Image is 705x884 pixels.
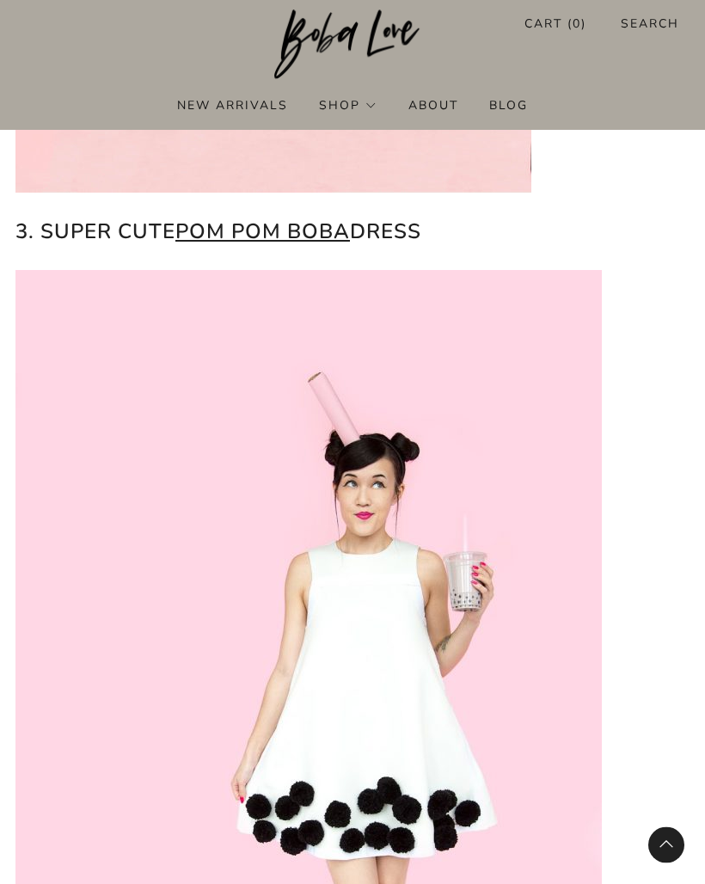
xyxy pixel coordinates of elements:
a: pom pom boba [175,218,350,246]
img: Boba Love [274,9,432,80]
a: Search [621,9,679,38]
a: Boba Love [274,9,432,81]
a: Cart [524,9,586,38]
h2: 3. Super cute dress [15,216,690,249]
a: Shop [319,91,377,119]
a: New Arrivals [177,91,288,119]
a: Blog [489,91,528,119]
back-to-top-button: Back to top [648,827,684,863]
a: About [408,91,458,119]
items-count: 0 [573,15,581,32]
